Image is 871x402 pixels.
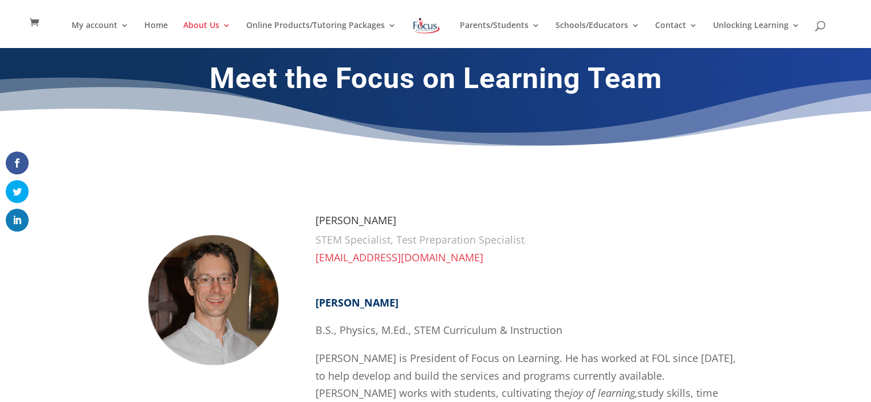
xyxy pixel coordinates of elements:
[316,215,745,231] h4: [PERSON_NAME]
[316,296,399,309] strong: [PERSON_NAME]
[412,15,442,36] img: Focus on Learning
[655,21,697,48] a: Contact
[144,21,168,48] a: Home
[460,21,540,48] a: Parents/Students
[316,250,483,264] a: [EMAIL_ADDRESS][DOMAIN_NAME]
[316,231,745,249] p: STEM Specialist, Test Preparation Specialist
[316,323,562,337] span: B.S., Physics, M.Ed., STEM Curriculum & Instruction
[246,21,396,48] a: Online Products/Tutoring Packages
[570,386,637,400] em: joy of learning,
[183,21,231,48] a: About Us
[72,21,129,48] a: My account
[127,215,298,387] img: Thomas Patrick Scharenborg
[555,21,640,48] a: Schools/Educators
[713,21,800,48] a: Unlocking Learning
[127,61,745,101] h1: Meet the Focus on Learning Team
